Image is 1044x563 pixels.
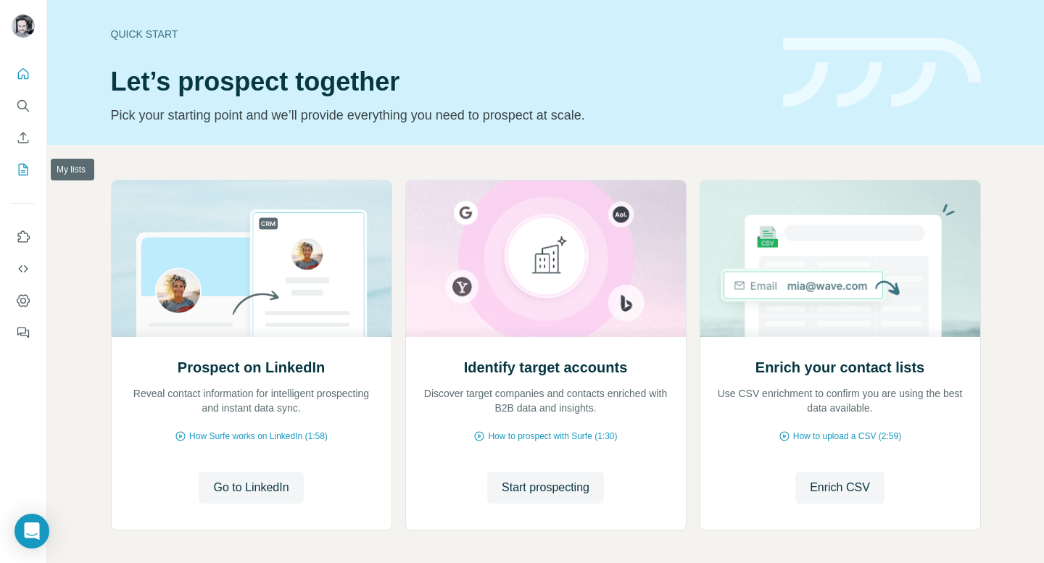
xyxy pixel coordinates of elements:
[795,472,884,504] button: Enrich CSV
[420,386,671,415] p: Discover target companies and contacts enriched with B2B data and insights.
[783,38,981,108] img: banner
[111,27,766,41] div: Quick start
[213,479,289,496] span: Go to LinkedIn
[405,180,687,337] img: Identify target accounts
[199,472,303,504] button: Go to LinkedIn
[12,14,35,38] img: Avatar
[12,125,35,151] button: Enrich CSV
[487,472,604,504] button: Start prospecting
[126,386,377,415] p: Reveal contact information for intelligent prospecting and instant data sync.
[12,224,35,250] button: Use Surfe on LinkedIn
[111,180,392,337] img: Prospect on LinkedIn
[12,320,35,346] button: Feedback
[14,514,49,549] div: Open Intercom Messenger
[178,357,325,378] h2: Prospect on LinkedIn
[755,357,924,378] h2: Enrich your contact lists
[488,430,617,443] span: How to prospect with Surfe (1:30)
[700,180,981,337] img: Enrich your contact lists
[111,105,766,125] p: Pick your starting point and we’ll provide everything you need to prospect at scale.
[12,157,35,183] button: My lists
[502,479,589,496] span: Start prospecting
[12,256,35,282] button: Use Surfe API
[189,430,328,443] span: How Surfe works on LinkedIn (1:58)
[12,93,35,119] button: Search
[793,430,901,443] span: How to upload a CSV (2:59)
[12,61,35,87] button: Quick start
[12,288,35,314] button: Dashboard
[464,357,628,378] h2: Identify target accounts
[715,386,966,415] p: Use CSV enrichment to confirm you are using the best data available.
[810,479,870,496] span: Enrich CSV
[111,67,766,96] h1: Let’s prospect together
